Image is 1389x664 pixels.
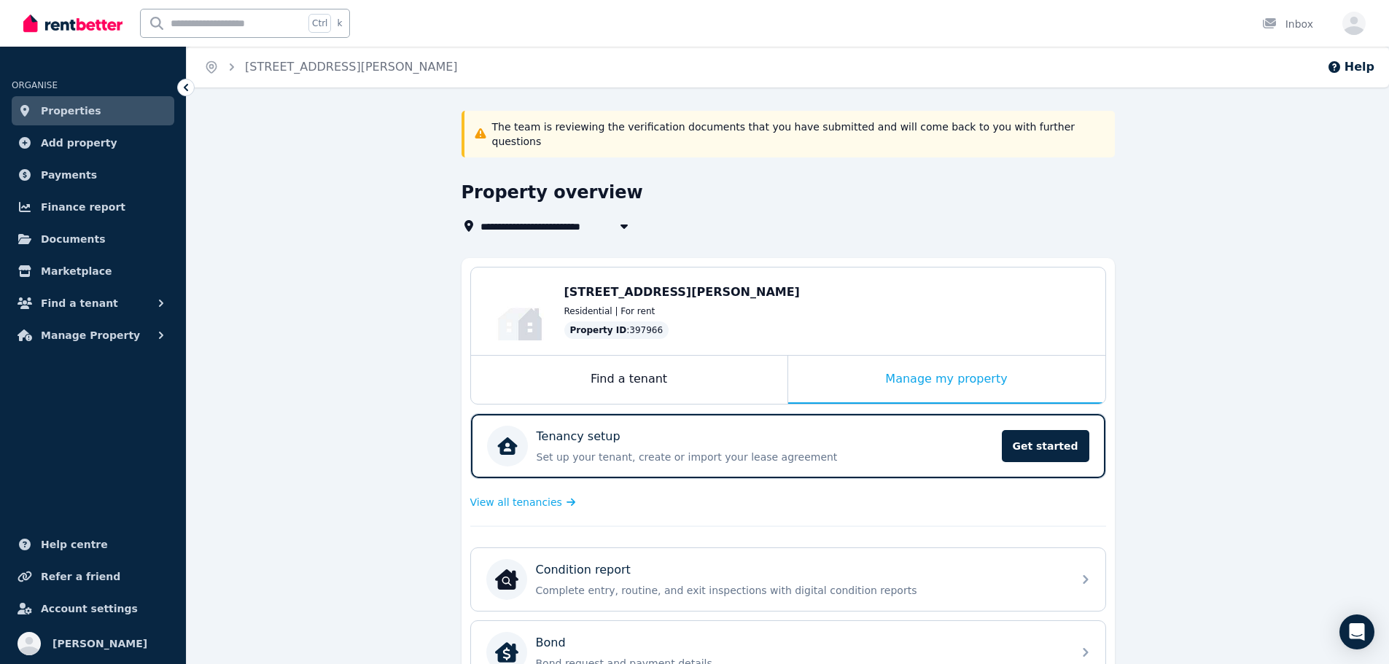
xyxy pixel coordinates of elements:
[1327,58,1374,76] button: Help
[471,414,1105,478] a: Tenancy setupSet up your tenant, create or import your lease agreementGet started
[536,634,566,652] p: Bond
[41,536,108,553] span: Help centre
[12,321,174,350] button: Manage Property
[536,561,631,579] p: Condition report
[52,635,147,652] span: [PERSON_NAME]
[564,305,655,317] span: Residential | For rent
[495,568,518,591] img: Condition report
[471,548,1105,611] a: Condition reportCondition reportComplete entry, routine, and exit inspections with digital condit...
[12,128,174,157] a: Add property
[564,285,800,299] span: [STREET_ADDRESS][PERSON_NAME]
[41,198,125,216] span: Finance report
[41,230,106,248] span: Documents
[495,641,518,664] img: Bond
[12,289,174,318] button: Find a tenant
[536,583,1064,598] p: Complete entry, routine, and exit inspections with digital condition reports
[41,166,97,184] span: Payments
[187,47,475,87] nav: Breadcrumb
[1339,614,1374,649] div: Open Intercom Messenger
[41,568,120,585] span: Refer a friend
[471,356,787,404] div: Find a tenant
[337,17,342,29] span: k
[12,224,174,254] a: Documents
[41,262,112,280] span: Marketplace
[537,450,993,464] p: Set up your tenant, create or import your lease agreement
[12,192,174,222] a: Finance report
[12,96,174,125] a: Properties
[41,102,101,120] span: Properties
[537,428,620,445] p: Tenancy setup
[245,60,458,74] a: [STREET_ADDRESS][PERSON_NAME]
[492,120,1106,149] p: The team is reviewing the verification documents that you have submitted and will come back to yo...
[12,160,174,190] a: Payments
[788,356,1105,404] div: Manage my property
[1002,430,1089,462] span: Get started
[462,181,643,204] h1: Property overview
[41,134,117,152] span: Add property
[12,80,58,90] span: ORGANISE
[12,530,174,559] a: Help centre
[564,321,669,339] div: : 397966
[470,495,576,509] a: View all tenancies
[570,324,627,336] span: Property ID
[12,257,174,286] a: Marketplace
[12,594,174,623] a: Account settings
[41,600,138,617] span: Account settings
[1262,17,1313,31] div: Inbox
[12,562,174,591] a: Refer a friend
[23,12,122,34] img: RentBetter
[308,14,331,33] span: Ctrl
[41,294,118,312] span: Find a tenant
[41,327,140,344] span: Manage Property
[470,495,562,509] span: View all tenancies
